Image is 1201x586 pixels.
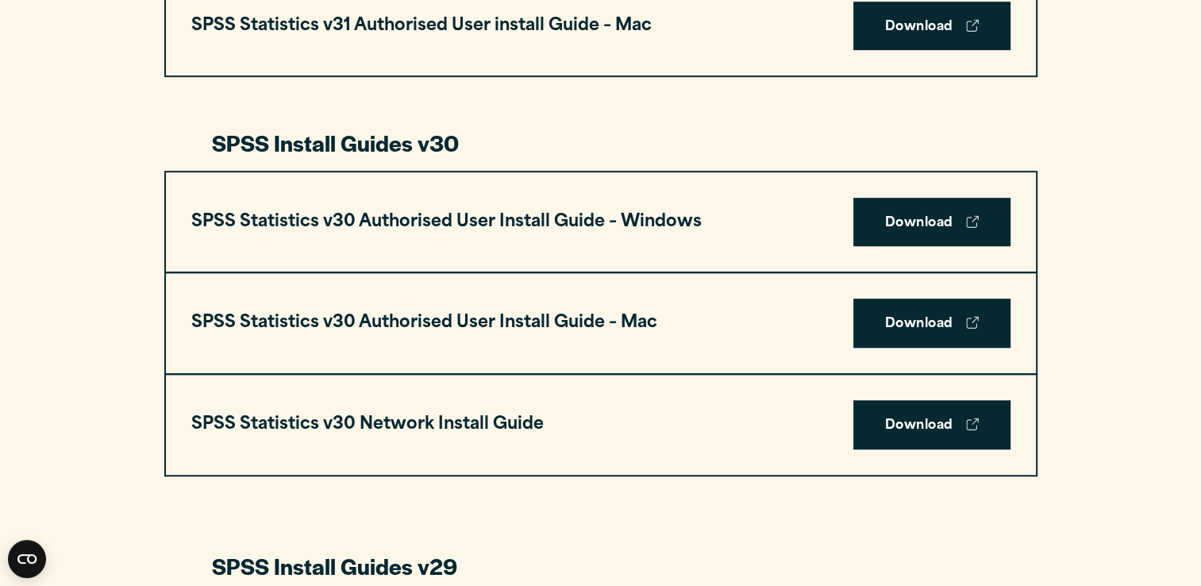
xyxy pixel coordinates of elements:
[853,2,1010,51] a: Download
[853,299,1010,348] a: Download
[853,400,1010,449] a: Download
[191,11,652,41] h3: SPSS Statistics v31 Authorised User install Guide – Mac
[8,540,46,578] button: Open CMP widget
[212,551,990,581] h3: SPSS Install Guides v29
[853,198,1010,247] a: Download
[191,207,702,237] h3: SPSS Statistics v30 Authorised User Install Guide – Windows
[191,308,657,338] h3: SPSS Statistics v30 Authorised User Install Guide – Mac
[191,410,544,440] h3: SPSS Statistics v30 Network Install Guide
[212,128,990,158] h3: SPSS Install Guides v30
